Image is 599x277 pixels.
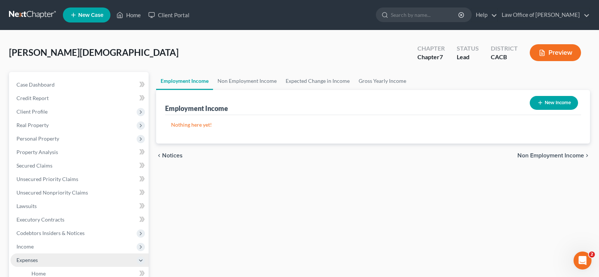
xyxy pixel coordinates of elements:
[156,72,213,90] a: Employment Income
[10,78,149,91] a: Case Dashboard
[574,252,592,270] iframe: Intercom live chat
[171,121,575,129] p: Nothing here yet!
[145,8,193,22] a: Client Portal
[10,186,149,199] a: Unsecured Nonpriority Claims
[457,44,479,53] div: Status
[391,8,459,22] input: Search by name...
[16,203,37,209] span: Lawsuits
[16,122,49,128] span: Real Property
[498,8,590,22] a: Law Office of [PERSON_NAME]
[16,189,88,196] span: Unsecured Nonpriority Claims
[472,8,497,22] a: Help
[165,104,228,113] div: Employment Income
[10,172,149,186] a: Unsecured Priority Claims
[16,95,49,101] span: Credit Report
[457,53,479,61] div: Lead
[10,199,149,213] a: Lawsuits
[517,153,590,159] button: Non Employment Income chevron_right
[491,44,518,53] div: District
[156,153,183,159] button: chevron_left Notices
[16,162,52,169] span: Secured Claims
[417,44,445,53] div: Chapter
[156,153,162,159] i: chevron_left
[530,96,578,110] button: New Income
[16,230,85,236] span: Codebtors Insiders & Notices
[9,47,179,58] span: [PERSON_NAME][DEMOGRAPHIC_DATA]
[530,44,581,61] button: Preview
[213,72,281,90] a: Non Employment Income
[354,72,411,90] a: Gross Yearly Income
[16,257,38,263] span: Expenses
[10,213,149,226] a: Executory Contracts
[281,72,354,90] a: Expected Change in Income
[10,91,149,105] a: Credit Report
[440,53,443,60] span: 7
[162,153,183,159] span: Notices
[78,12,103,18] span: New Case
[16,108,48,115] span: Client Profile
[16,149,58,155] span: Property Analysis
[31,270,46,277] span: Home
[584,153,590,159] i: chevron_right
[10,145,149,159] a: Property Analysis
[517,153,584,159] span: Non Employment Income
[16,135,59,142] span: Personal Property
[16,216,64,223] span: Executory Contracts
[113,8,145,22] a: Home
[16,176,78,182] span: Unsecured Priority Claims
[10,159,149,172] a: Secured Claims
[491,53,518,61] div: CACB
[16,81,55,88] span: Case Dashboard
[589,252,595,258] span: 2
[417,53,445,61] div: Chapter
[16,243,34,250] span: Income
